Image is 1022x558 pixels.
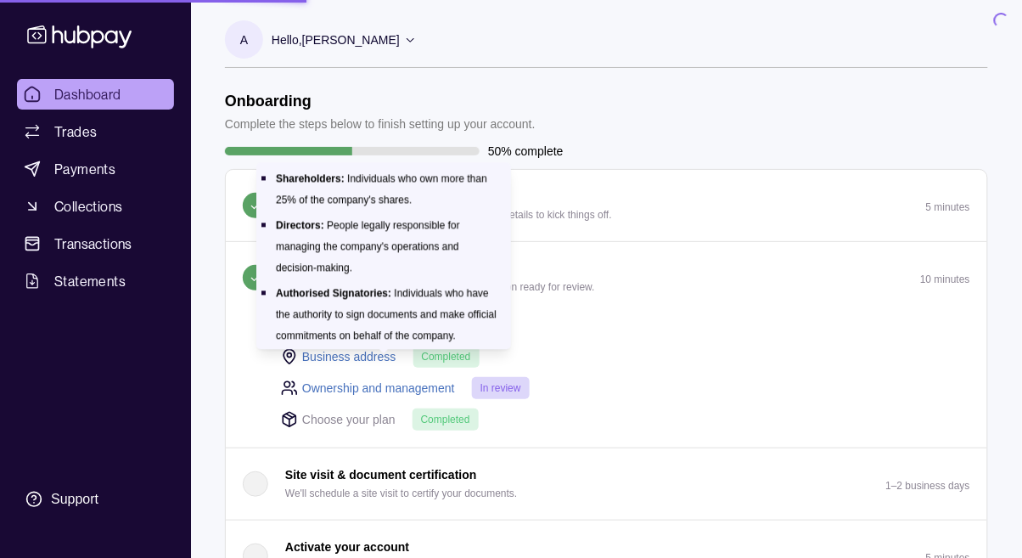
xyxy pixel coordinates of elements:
[17,79,174,110] a: Dashboard
[421,414,470,426] span: Completed
[302,410,396,429] p: Choose your plan
[17,228,174,259] a: Transactions
[17,191,174,222] a: Collections
[276,173,487,206] p: Individuals who own more than 25% of the company's shares.
[225,92,536,110] h1: Onboarding
[17,116,174,147] a: Trades
[226,448,987,520] button: Site visit & document certification We'll schedule a site visit to certify your documents.1–2 bus...
[272,31,400,49] p: Hello, [PERSON_NAME]
[276,288,391,300] p: Authorised Signatories:
[276,173,345,185] p: Shareholders:
[276,220,460,274] p: People legally responsible for managing the company's operations and decision-making.
[226,242,987,313] button: Submit application Complete the following tasks to get your application ready for review.10 minutes
[54,84,121,104] span: Dashboard
[17,154,174,184] a: Payments
[240,31,248,49] p: A
[17,482,174,517] a: Support
[886,480,970,492] p: 1–2 business days
[302,379,455,397] a: Ownership and management
[302,347,396,366] a: Business address
[54,159,115,179] span: Payments
[285,484,518,503] p: We'll schedule a site visit to certify your documents.
[226,313,987,448] div: Submit application Complete the following tasks to get your application ready for review.10 minutes
[54,121,97,142] span: Trades
[276,220,324,232] p: Directors:
[54,196,122,217] span: Collections
[285,465,477,484] p: Site visit & document certification
[226,170,987,241] button: Register your account Let's start with the basics. Confirm your account details to kick things of...
[225,115,536,133] p: Complete the steps below to finish setting up your account.
[17,266,174,296] a: Statements
[926,201,970,213] p: 5 minutes
[276,288,497,342] p: Individuals who have the authority to sign documents and make official commitments on behalf of t...
[54,271,126,291] span: Statements
[422,351,471,363] span: Completed
[480,382,521,394] span: In review
[51,490,98,509] div: Support
[54,234,132,254] span: Transactions
[285,538,409,556] p: Activate your account
[920,273,970,285] p: 10 minutes
[488,142,564,161] p: 50% complete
